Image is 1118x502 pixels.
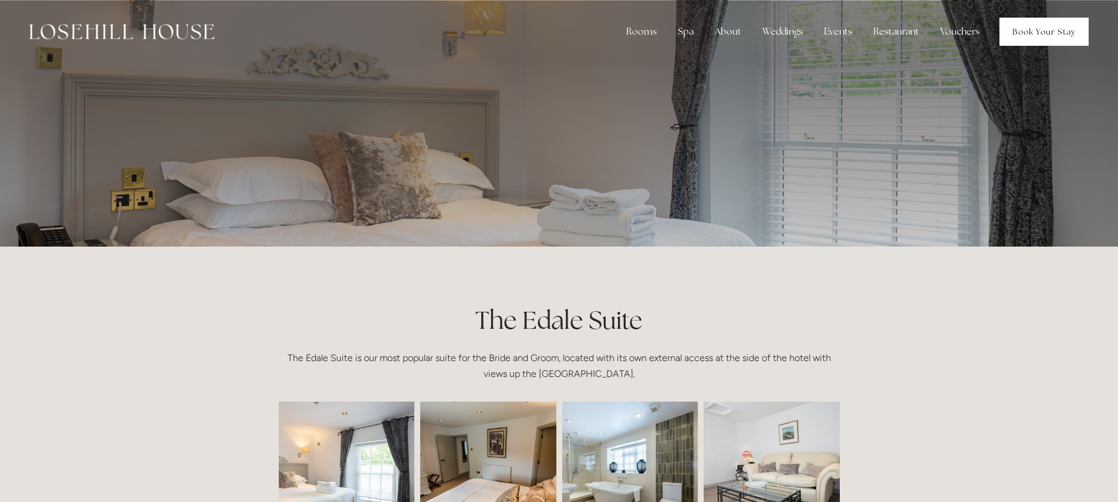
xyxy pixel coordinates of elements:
[668,20,703,43] div: Spa
[753,20,812,43] div: Weddings
[864,20,928,43] div: Restaurant
[705,20,751,43] div: About
[279,303,840,338] h1: The Edale Suite
[279,350,840,382] p: The Edale Suite is our most popular suite for the Bride and Groom, located with its own external ...
[931,20,989,43] a: Vouchers
[29,24,214,39] img: Losehill House
[999,18,1089,46] a: Book Your Stay
[815,20,862,43] div: Events
[617,20,666,43] div: Rooms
